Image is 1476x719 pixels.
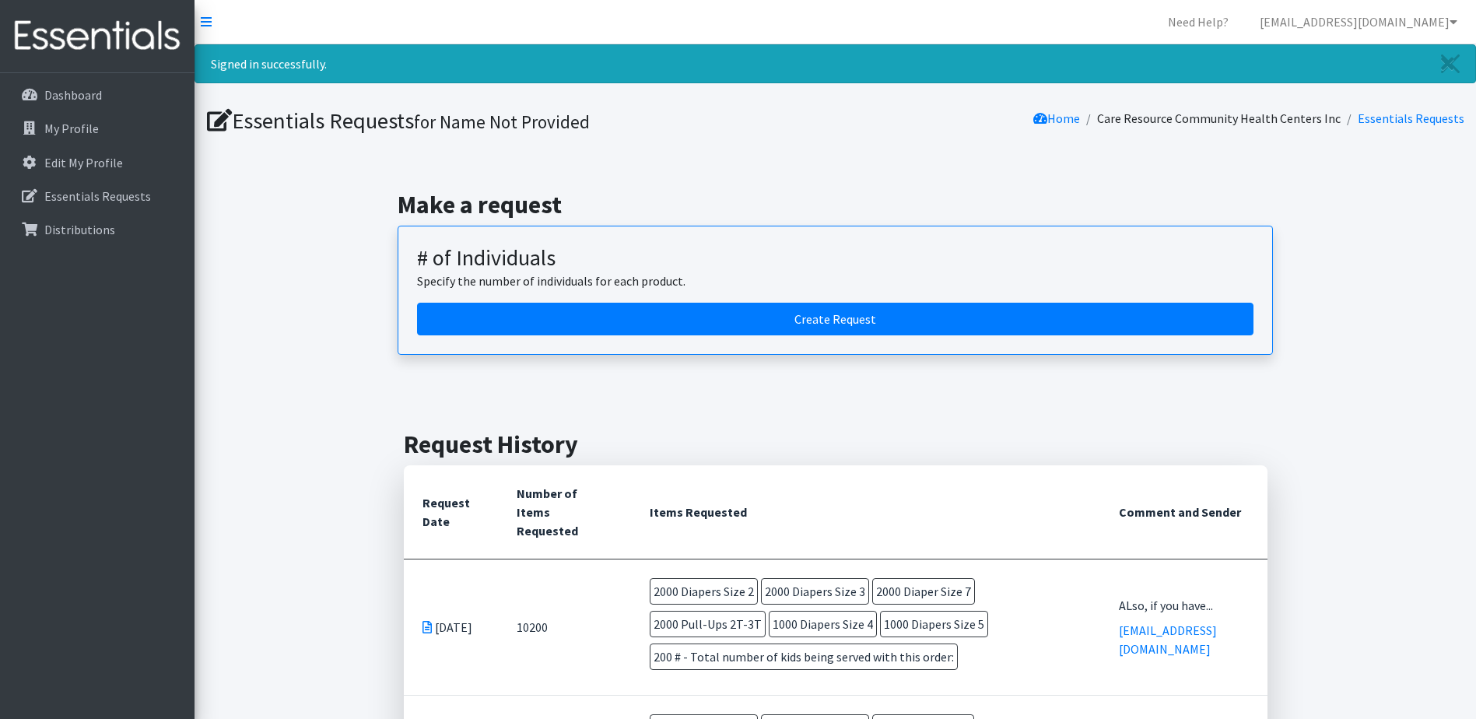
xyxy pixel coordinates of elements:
span: 2000 Diapers Size 3 [761,578,869,605]
th: Number of Items Requested [498,465,630,559]
td: [DATE] [404,559,499,695]
a: Care Resource Community Health Centers Inc [1097,110,1341,126]
span: 2000 Diapers Size 2 [650,578,758,605]
a: My Profile [6,113,188,144]
h1: Essentials Requests [207,107,830,135]
a: Essentials Requests [6,181,188,212]
div: ALso, if you have... [1119,596,1248,615]
a: [EMAIL_ADDRESS][DOMAIN_NAME] [1119,623,1217,657]
p: Distributions [44,222,115,237]
span: 2000 Diaper Size 7 [872,578,975,605]
a: [EMAIL_ADDRESS][DOMAIN_NAME] [1247,6,1470,37]
span: 1000 Diapers Size 5 [880,611,988,637]
p: Edit My Profile [44,155,123,170]
span: 2000 Pull-Ups 2T-3T [650,611,766,637]
a: Dashboard [6,79,188,110]
a: Close [1425,45,1475,82]
span: 200 # - Total number of kids being served with this order: [650,644,958,670]
a: Essentials Requests [1358,110,1464,126]
h2: Make a request [398,190,1273,219]
th: Request Date [404,465,499,559]
a: Edit My Profile [6,147,188,178]
p: Specify the number of individuals for each product. [417,272,1253,290]
th: Comment and Sender [1100,465,1267,559]
p: Dashboard [44,87,102,103]
a: Create a request by number of individuals [417,303,1253,335]
a: Distributions [6,214,188,245]
p: My Profile [44,121,99,136]
img: HumanEssentials [6,10,188,62]
th: Items Requested [631,465,1101,559]
td: 10200 [498,559,630,695]
div: Signed in successfully. [195,44,1476,83]
a: Need Help? [1155,6,1241,37]
a: Home [1033,110,1080,126]
p: Essentials Requests [44,188,151,204]
span: 1000 Diapers Size 4 [769,611,877,637]
h3: # of Individuals [417,245,1253,272]
small: for Name Not Provided [414,110,590,133]
h2: Request History [404,430,1267,459]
